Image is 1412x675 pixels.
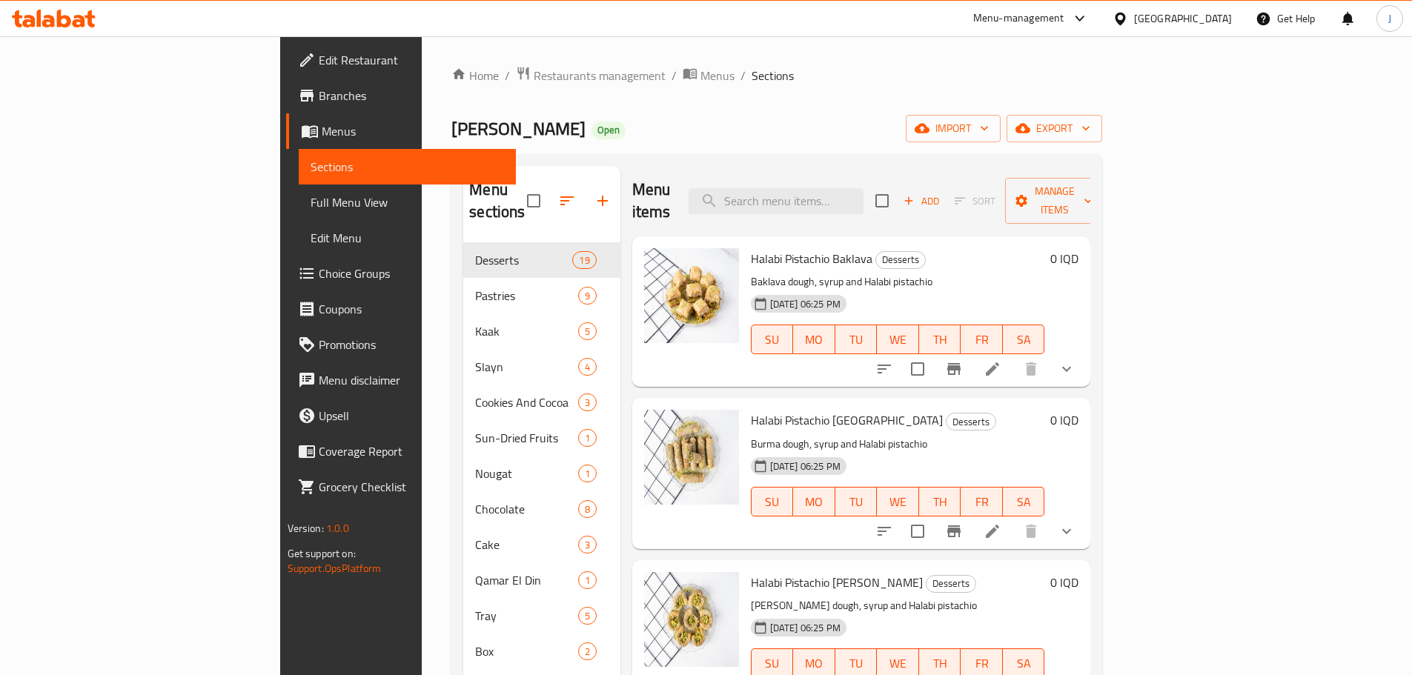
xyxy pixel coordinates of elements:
div: Menu-management [973,10,1064,27]
span: 2 [579,645,596,659]
span: 3 [579,396,596,410]
span: Kaak [475,322,577,340]
span: Manage items [1017,182,1093,219]
button: TU [835,487,878,516]
span: import [918,119,989,138]
span: FR [967,329,997,350]
a: Branches [286,78,516,113]
span: Upsell [319,407,504,425]
span: Nougat [475,465,577,482]
span: Pastries [475,287,577,305]
span: 5 [579,609,596,623]
img: Halabi Pistachio Burma [644,410,739,505]
span: 5 [579,325,596,339]
button: import [906,115,1001,142]
div: Box2 [463,634,620,669]
div: Pastries9 [463,278,620,313]
div: [GEOGRAPHIC_DATA] [1134,10,1232,27]
nav: Menu sections [463,236,620,675]
p: [PERSON_NAME] dough, syrup and Halabi pistachio [751,596,1045,615]
span: Halabi Pistachio [PERSON_NAME] [751,571,923,593]
div: items [578,287,597,305]
div: Sun-Dried Fruits1 [463,420,620,456]
h2: Menu items [632,179,671,223]
span: Coverage Report [319,442,504,460]
button: delete [1013,513,1049,549]
button: Manage items [1005,178,1104,224]
input: search [689,188,864,214]
button: show more [1049,351,1084,387]
button: FR [961,325,1003,354]
button: delete [1013,351,1049,387]
span: Restaurants management [534,67,666,84]
div: Cake3 [463,527,620,562]
div: items [578,607,597,625]
span: Tray [475,607,577,625]
a: Menus [286,113,516,149]
div: items [578,571,597,589]
div: Qamar El Din1 [463,562,620,598]
a: Full Menu View [299,184,516,220]
button: WE [877,487,919,516]
span: Select to update [902,516,933,547]
span: FR [967,653,997,674]
nav: breadcrumb [451,66,1102,85]
div: Desserts [926,575,976,593]
svg: Show Choices [1058,522,1075,540]
div: Qamar El Din [475,571,577,589]
a: Choice Groups [286,256,516,291]
span: 4 [579,360,596,374]
a: Menu disclaimer [286,362,516,398]
span: Select section first [945,190,1005,213]
div: Cake [475,536,577,553]
span: Sort sections [549,183,585,219]
span: Edit Restaurant [319,51,504,69]
span: TH [925,653,955,674]
span: J [1388,10,1391,27]
div: Chocolate [475,500,577,518]
button: Branch-specific-item [936,513,972,549]
span: 1 [579,467,596,481]
span: Promotions [319,336,504,353]
span: Desserts [475,251,572,269]
div: items [578,642,597,660]
span: SA [1009,491,1039,513]
div: Cookies And Cocoa3 [463,385,620,420]
a: Support.OpsPlatform [288,559,382,578]
span: 1.0.0 [326,519,349,538]
h6: 0 IQD [1050,572,1078,593]
span: FR [967,491,997,513]
span: MO [799,491,829,513]
a: Coupons [286,291,516,327]
div: Slayn [475,358,577,376]
span: TU [841,329,872,350]
span: Menus [700,67,735,84]
button: Add section [585,183,620,219]
span: MO [799,329,829,350]
span: WE [883,491,913,513]
a: Restaurants management [516,66,666,85]
span: Menu disclaimer [319,371,504,389]
span: Choice Groups [319,265,504,282]
span: [DATE] 06:25 PM [764,459,846,473]
span: TH [925,491,955,513]
span: 3 [579,538,596,552]
span: Version: [288,519,324,538]
span: Sun-Dried Fruits [475,429,577,447]
button: TH [919,325,961,354]
span: Edit Menu [311,229,504,247]
div: items [578,465,597,482]
button: MO [793,487,835,516]
span: WE [883,653,913,674]
span: Sections [752,67,794,84]
button: sort-choices [866,513,902,549]
a: Grocery Checklist [286,469,516,505]
span: Coupons [319,300,504,318]
a: Upsell [286,398,516,433]
button: Add [898,190,945,213]
div: Cookies And Cocoa [475,393,577,411]
span: SA [1009,329,1039,350]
